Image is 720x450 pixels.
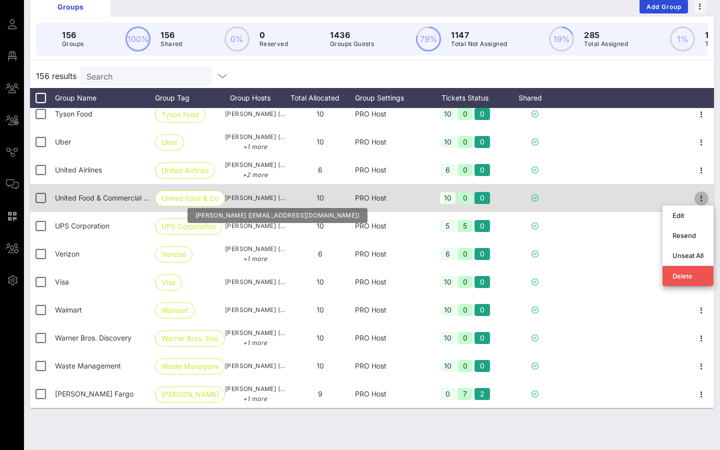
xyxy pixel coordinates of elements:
p: Shared [160,39,182,49]
span: Warner Bros. Disc… [161,331,218,346]
div: PRO Host [355,324,425,352]
div: Edit [672,211,703,219]
span: Verizon [55,249,79,258]
div: 0 [474,332,490,344]
span: [PERSON_NAME] ([PERSON_NAME][EMAIL_ADDRESS][PERSON_NAME][DOMAIN_NAME]) [225,305,285,315]
span: [PERSON_NAME] ([PERSON_NAME][EMAIL_ADDRESS][PERSON_NAME][DOMAIN_NAME]) [225,384,285,404]
span: Walmart [161,303,188,318]
div: 0 [474,304,490,316]
div: 0 [457,248,473,260]
p: Groups [62,39,83,49]
div: PRO Host [355,184,425,212]
span: [PERSON_NAME] ([EMAIL_ADDRESS][DOMAIN_NAME]) [225,221,285,231]
p: +1 more [225,254,285,264]
p: +1 more [225,394,285,404]
div: 10 [440,304,455,316]
div: 0 [474,192,490,204]
p: Groups Guests [330,39,374,49]
span: 156 results [36,70,76,82]
div: 0 [457,276,473,288]
div: 5 [440,220,455,232]
span: 10 [316,109,324,118]
div: PRO Host [355,240,425,268]
div: 10 [440,360,455,372]
div: 0 [474,220,490,232]
span: [PERSON_NAME] ([PERSON_NAME][EMAIL_ADDRESS][PERSON_NAME][DOMAIN_NAME]) [225,244,285,264]
p: +1 more [225,142,285,152]
span: Tyson Food [161,107,199,122]
p: 156 [62,29,83,41]
p: Total Not Assigned [451,39,507,49]
div: 0 [474,248,490,260]
div: 0 [474,136,490,148]
span: Tyson Food [55,109,92,118]
span: Waste Management [161,359,218,374]
div: 10 [440,332,455,344]
span: [PERSON_NAME] ([PERSON_NAME][EMAIL_ADDRESS][DOMAIN_NAME]) [225,132,285,152]
div: 0 [440,388,455,400]
div: Group Name [55,88,155,108]
div: Shared [505,88,565,108]
span: Wells Fargo [55,389,133,398]
span: 10 [316,361,324,370]
div: Delete [672,272,703,280]
span: Uber [161,135,177,150]
div: Group Tag [155,88,225,108]
span: Add Group [646,3,682,10]
div: Tickets Status [425,88,505,108]
div: PRO Host [355,268,425,296]
span: 10 [316,305,324,314]
div: 0 [457,192,473,204]
span: United Food & Commercial Workers International Union [55,193,233,202]
span: United Airlines [55,165,102,174]
span: [PERSON_NAME] ([EMAIL_ADDRESS][DOMAIN_NAME]) [225,277,285,287]
div: 0 [474,276,490,288]
div: 0 [474,360,490,372]
span: Visa [55,277,69,286]
span: Uber [55,137,71,146]
div: PRO Host [355,212,425,240]
div: PRO Host [355,380,425,408]
div: 0 [474,164,490,176]
span: 10 [316,277,324,286]
span: United Food & Com… [161,191,218,206]
p: 0 [259,29,288,41]
span: 6 [318,249,322,258]
span: 10 [316,193,324,202]
div: Resend [672,231,703,239]
div: PRO Host [355,296,425,324]
span: [PERSON_NAME] ([PERSON_NAME][EMAIL_ADDRESS][DOMAIN_NAME]) [225,328,285,348]
div: PRO Host [355,352,425,380]
span: 6 [318,165,322,174]
div: 0 [457,304,473,316]
span: [PERSON_NAME] ([PERSON_NAME][EMAIL_ADDRESS][PERSON_NAME][DOMAIN_NAME]) [225,160,285,180]
span: [PERSON_NAME] ([PERSON_NAME][EMAIL_ADDRESS][PERSON_NAME][PERSON_NAME][DOMAIN_NAME]) [225,109,285,119]
div: Unseat All [672,251,703,259]
p: +1 more [225,338,285,348]
div: PRO Host [355,156,425,184]
span: 10 [316,333,324,342]
div: 0 [457,136,473,148]
span: [PERSON_NAME] ([PERSON_NAME][EMAIL_ADDRESS][DOMAIN_NAME]) [225,361,285,371]
span: Warner Bros. Discovery [55,333,131,342]
div: 6 [440,248,455,260]
span: [PERSON_NAME] ([EMAIL_ADDRESS][DOMAIN_NAME]) [225,193,285,203]
span: UPS Corporation [161,219,216,234]
div: 0 [457,164,473,176]
p: +2 more [225,170,285,180]
div: 0 [457,108,473,120]
div: 0 [457,332,473,344]
span: Walmart [55,305,82,314]
div: 6 [440,164,455,176]
div: PRO Host [355,128,425,156]
div: 0 [457,360,473,372]
p: Reserved [259,39,288,49]
span: 9 [318,389,322,398]
span: Visa [161,275,175,290]
div: 2 [474,388,490,400]
p: 1147 [451,29,507,41]
div: Total Allocated [285,88,355,108]
span: [PERSON_NAME] Fargo [161,387,218,402]
span: Verizon [161,247,186,262]
div: 5 [457,220,473,232]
